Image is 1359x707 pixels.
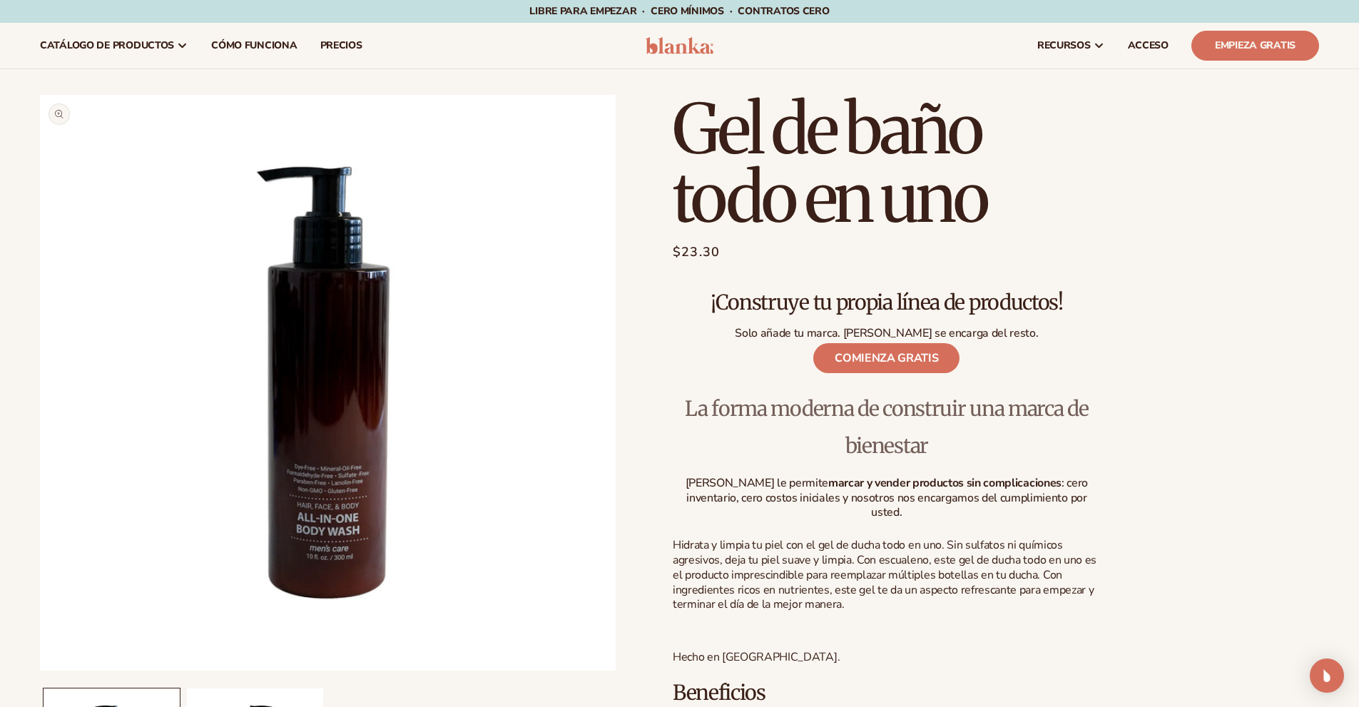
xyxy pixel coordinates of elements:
[686,475,828,491] font: [PERSON_NAME] le permite
[40,39,174,52] font: catálogo de productos
[828,475,1062,491] font: marcar y vender productos sin complicaciones
[1191,31,1319,61] a: Empieza gratis
[735,325,1038,341] font: Solo añade tu marca. [PERSON_NAME] se encarga del resto.
[686,475,1088,521] font: : cero inventario, cero costos iniciales y nosotros nos encargamos del cumplimiento por usted.
[1310,658,1344,693] div: Open Intercom Messenger
[673,86,987,240] font: Gel de baño todo en uno
[1037,39,1091,52] font: recursos
[673,680,765,706] font: Beneficios
[642,4,645,18] font: ·
[673,649,840,665] font: Hecho en [GEOGRAPHIC_DATA].
[309,23,374,68] a: precios
[673,537,1096,612] font: Hidrata y limpia tu piel con el gel de ducha todo en uno. Sin sulfatos ni químicos agresivos, dej...
[1128,39,1169,52] font: ACCESO
[651,4,724,18] font: CERO mínimos
[211,39,297,52] font: Cómo funciona
[685,396,1088,459] font: La forma moderna de construir una marca de bienestar
[738,4,829,18] font: Contratos CERO
[813,343,960,373] a: COMIENZA GRATIS
[711,290,1063,315] font: ¡Construye tu propia línea de productos!
[730,4,733,18] font: ·
[529,4,636,18] font: Libre para empezar
[320,39,362,52] font: precios
[646,37,713,54] img: logo
[1026,23,1116,68] a: recursos
[29,23,200,68] a: catálogo de productos
[200,23,308,68] a: Cómo funciona
[1116,23,1180,68] a: ACCESO
[1215,39,1296,52] font: Empieza gratis
[673,243,721,260] font: $23.30
[835,350,938,366] font: COMIENZA GRATIS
